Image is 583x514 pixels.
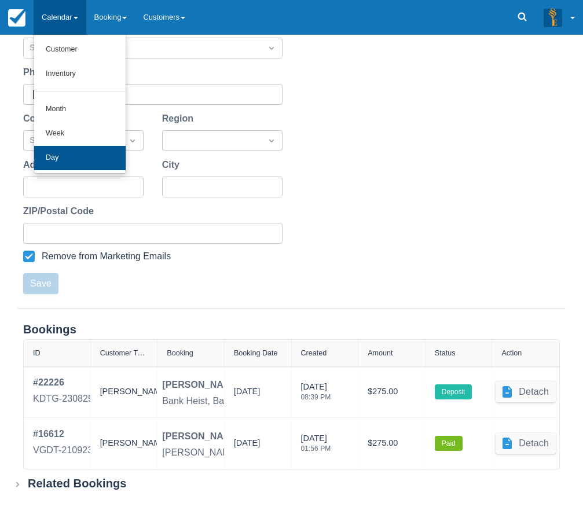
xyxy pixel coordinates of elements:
[301,445,331,452] div: 01:56 PM
[100,376,148,408] div: [PERSON_NAME]
[234,385,260,403] div: [DATE]
[33,349,41,357] div: ID
[162,429,240,443] div: [PERSON_NAME]
[33,427,93,441] div: # 16612
[33,376,93,408] a: #22226KDTG-230825
[162,112,198,126] label: Region
[544,8,562,27] img: A3
[34,38,126,62] a: Customer
[33,392,93,406] div: KDTG-230825
[368,349,393,357] div: Amount
[23,65,56,79] label: Phone
[266,42,277,54] span: Dropdown icon
[28,476,127,491] div: Related Bookings
[301,394,331,401] div: 08:39 PM
[8,9,25,27] img: checkfront-main-nav-mini-logo.png
[33,427,93,460] a: #16612VGDT-210923
[23,158,65,172] label: Address
[162,158,184,172] label: City
[33,443,93,457] div: VGDT-210923
[435,436,463,451] label: Paid
[496,433,556,454] button: Detach
[33,376,93,390] div: # 22226
[435,384,472,399] label: Deposit
[266,135,277,146] span: Dropdown icon
[234,349,278,357] div: Booking Date
[127,135,138,146] span: Dropdown icon
[167,349,193,357] div: Booking
[23,112,63,126] label: Country
[23,204,98,218] label: ZIP/Postal Code
[23,322,560,337] div: Bookings
[100,349,148,357] div: Customer Type
[234,437,260,454] div: [DATE]
[501,349,522,357] div: Action
[301,432,331,459] div: [DATE]
[34,35,126,174] ul: Calendar
[435,349,456,357] div: Status
[496,381,556,402] button: Detach
[368,376,416,408] div: $275.00
[162,394,322,408] div: Bank Heist, Bank Heist Room Booking
[100,427,148,460] div: [PERSON_NAME]
[368,427,416,460] div: $275.00
[34,97,126,122] a: Month
[34,122,126,146] a: Week
[34,62,126,86] a: Inventory
[162,378,240,392] div: [PERSON_NAME]
[301,349,327,357] div: Created
[30,42,255,54] div: Select...
[301,381,331,407] div: [DATE]
[42,251,171,262] div: Remove from Marketing Emails
[34,146,126,170] a: Day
